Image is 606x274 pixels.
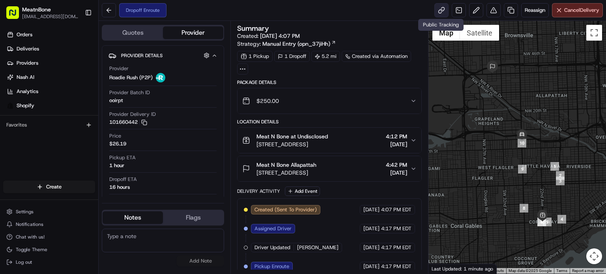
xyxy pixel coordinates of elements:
button: Show satellite imagery [460,25,499,41]
span: [STREET_ADDRESS] [256,140,328,148]
span: [DATE] [363,206,380,213]
a: Analytics [3,85,98,98]
div: 5.2 mi [311,51,340,62]
button: Log out [3,257,95,268]
a: Manual Entry (opn_37jiHh) [262,40,336,48]
button: MeatnBone[EMAIL_ADDRESS][DOMAIN_NAME] [3,3,82,22]
span: Manual Entry (opn_37jiHh) [262,40,330,48]
span: Created (Sent To Provider) [254,206,317,213]
button: Notes [103,211,163,224]
span: [DATE] [363,263,380,270]
span: 4:17 PM EDT [381,225,411,232]
span: Wisdom [PERSON_NAME] [24,60,84,67]
a: Orders [3,28,98,41]
span: 4:17 PM EDT [381,244,411,251]
span: • [86,60,88,67]
button: Provider Details [108,49,217,62]
img: Google [430,263,456,274]
span: Provider Delivery ID [109,111,156,118]
span: $26.19 [109,140,126,147]
div: 💻 [67,115,73,121]
div: We're available if you need us! [36,21,108,28]
div: Location Details [237,119,422,125]
button: $250.00 [238,88,421,114]
span: Roadie Rush (P2P) [109,74,153,81]
span: 4:07 PM EDT [381,206,411,213]
span: [DATE] 4:07 PM [260,32,300,39]
a: Nash AI [3,71,98,84]
button: Map camera controls [586,248,602,264]
a: Terms [556,268,567,273]
img: 1736555255976-a54dd68f-1ca7-489b-9aae-adbdc363a1c4 [16,82,22,88]
button: See all [122,39,144,48]
div: 1 Pickup [237,51,273,62]
span: Map data ©2025 Google [509,268,552,273]
span: API Documentation [75,114,127,122]
span: Provider [109,65,129,72]
button: CancelDelivery [552,3,603,17]
a: 💻API Documentation [64,111,130,125]
a: 📗Knowledge Base [5,111,64,125]
button: [EMAIL_ADDRESS][DOMAIN_NAME] [22,13,79,20]
span: [DATE] [363,225,380,232]
div: 10 [518,139,526,147]
span: Chat with us! [16,234,45,240]
div: 2 [556,171,565,180]
span: [DATE] [90,82,106,88]
button: Flags [163,211,223,224]
span: Reassign [525,7,545,14]
span: Pickup ETA [109,154,136,161]
span: [PERSON_NAME] [297,244,339,251]
span: Provider Details [121,52,163,59]
img: 1736555255976-a54dd68f-1ca7-489b-9aae-adbdc363a1c4 [8,13,22,28]
button: Toggle Theme [3,244,95,255]
img: Wisdom Oko [8,53,21,68]
img: 1736555255976-a54dd68f-1ca7-489b-9aae-adbdc363a1c4 [16,61,22,67]
span: Cancel Delivery [564,7,599,14]
button: Notifications [3,219,95,230]
button: Start new chat [134,16,144,25]
button: Settings [3,206,95,217]
div: Delivery Activity [237,188,280,194]
div: Strategy: [237,40,336,48]
div: 1 [550,162,559,171]
div: 9 [518,165,527,173]
span: Created: [237,32,300,40]
span: 4:42 PM [386,161,407,169]
span: Settings [16,209,34,215]
span: Orders [17,31,32,38]
span: Price [109,132,121,140]
span: Provider Batch ID [109,89,150,96]
span: Analytics [17,88,38,95]
span: • [86,82,88,88]
span: Deliveries [17,45,39,52]
span: Log out [16,259,32,265]
span: [DATE] [386,169,407,177]
button: Add Event [285,186,320,196]
span: Meat N Bone at Undisclosed [256,132,328,140]
span: [DATE] [386,140,407,148]
button: Reassign [521,3,549,17]
button: Create [3,181,95,193]
div: 3 [556,177,565,185]
div: Favorites [3,119,95,131]
div: Start new chat [36,13,129,21]
span: [DATE] [90,60,106,67]
span: 4:17 PM EDT [381,263,411,270]
a: Deliveries [3,43,98,55]
div: Public Tracking [418,19,464,31]
h3: Summary [237,25,269,32]
span: [DATE] [363,244,380,251]
span: Pylon [79,134,95,140]
div: 16 hours [109,184,130,191]
span: Wisdom [PERSON_NAME] [24,82,84,88]
span: [STREET_ADDRESS] [256,169,316,177]
span: Assigned Driver [254,225,292,232]
a: Shopify [3,99,98,112]
a: Open this area in Google Maps (opens a new window) [430,263,456,274]
div: Last Updated: 1 minute ago [428,264,497,274]
span: 4:12 PM [386,132,407,140]
a: Powered byPylon [56,133,95,140]
a: Report a map error [572,268,604,273]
